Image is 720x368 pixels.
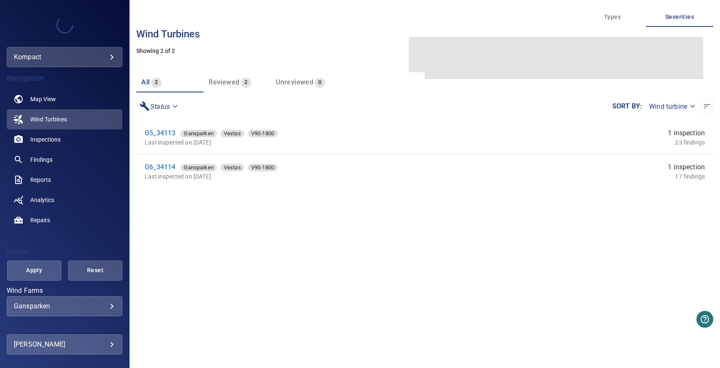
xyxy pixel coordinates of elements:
[7,89,122,109] a: map noActive
[675,138,705,147] p: 23 findings
[145,129,175,137] a: G5_34113
[141,78,150,86] span: all
[675,172,705,181] p: 17 findings
[7,150,122,170] a: findings noActive
[7,190,122,210] a: analytics noActive
[7,260,61,281] button: Apply
[7,129,122,150] a: inspections noActive
[7,287,122,294] label: Wind Farms
[7,248,122,256] h4: Filters
[248,163,278,172] span: V90-1800
[668,162,705,172] span: 1 inspection
[136,29,713,39] h3: Wind turbines
[180,130,217,137] div: Gansparken
[7,296,122,316] div: Wind Farms
[18,265,51,276] span: Apply
[180,163,217,172] span: Gansparken
[30,95,56,103] span: Map View
[651,12,708,22] span: Severities
[150,103,169,110] em: Status
[7,47,122,67] div: kompact
[7,74,122,82] h4: Navigation
[248,129,278,138] span: V90-1800
[248,130,278,137] div: V90-1800
[315,78,325,87] span: 0
[220,163,244,172] span: Vestas
[241,78,251,87] span: 2
[14,302,115,310] div: Gansparken
[145,172,474,181] p: Last inspected on [DATE]
[276,78,313,86] span: Unreviewed
[145,138,474,147] p: Last inspected on [DATE]
[668,128,705,138] span: 1 inspection
[642,99,701,114] div: Wind turbine
[145,163,175,171] a: G6_34114
[79,265,112,276] span: Reset
[30,155,53,164] span: Findings
[30,135,61,144] span: Inspections
[30,176,51,184] span: Reports
[30,196,54,204] span: Analytics
[209,78,239,86] span: Reviewed
[14,50,115,64] div: kompact
[7,109,122,129] a: windturbines active
[136,48,713,54] h5: Showing 2 of 2
[30,216,50,224] span: Repairs
[7,170,122,190] a: reports noActive
[220,129,244,138] span: Vestas
[14,338,115,351] div: [PERSON_NAME]
[136,99,183,114] div: Status
[151,78,161,87] span: 2
[584,12,641,22] span: Types
[30,115,67,124] span: Wind Turbines
[612,103,642,110] label: Sort by :
[7,210,122,230] a: repairs noActive
[68,260,122,281] button: Reset
[701,99,713,114] button: Sort list from newest to oldest
[180,129,217,138] span: Gansparken
[220,130,244,137] div: Vestas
